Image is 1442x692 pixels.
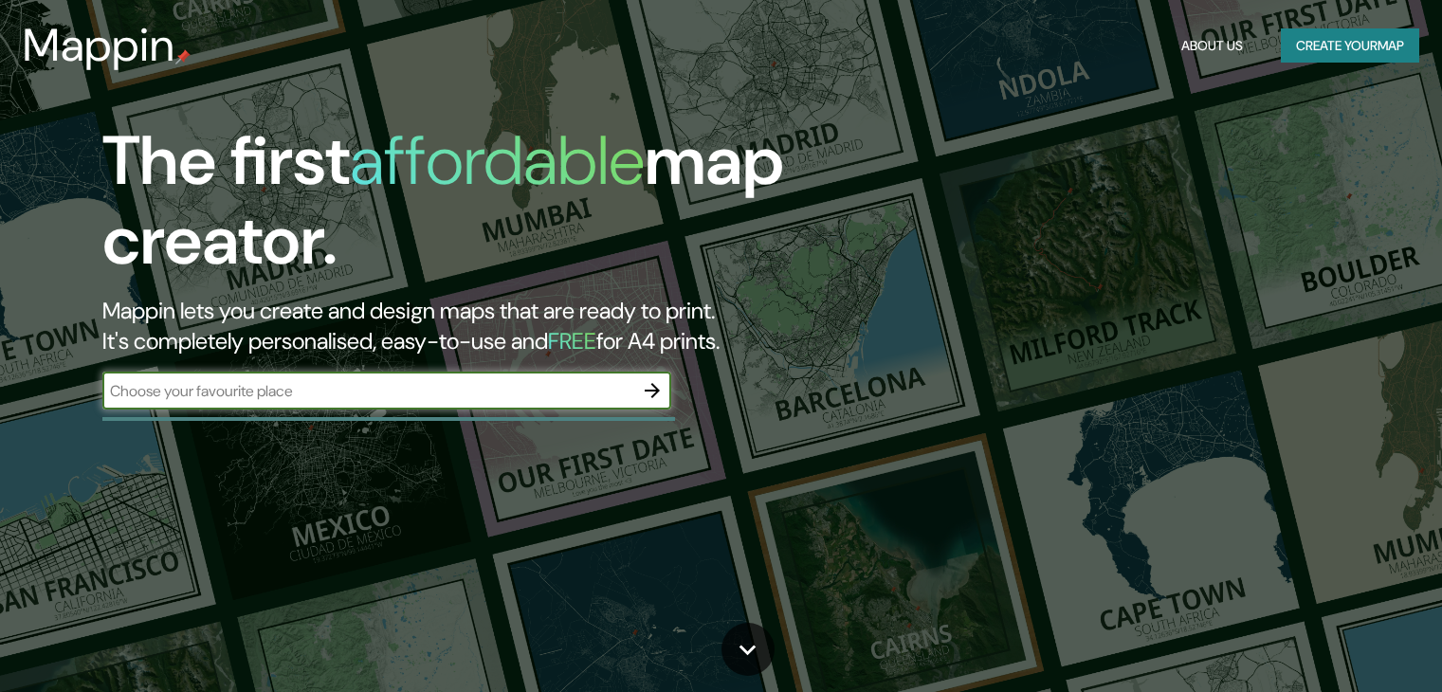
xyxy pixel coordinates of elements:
h3: Mappin [23,19,175,72]
button: About Us [1174,28,1250,64]
h1: affordable [350,117,645,205]
button: Create yourmap [1281,28,1419,64]
img: mappin-pin [175,49,191,64]
input: Choose your favourite place [102,380,633,402]
h5: FREE [548,326,596,355]
h1: The first map creator. [102,121,824,296]
h2: Mappin lets you create and design maps that are ready to print. It's completely personalised, eas... [102,296,824,356]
